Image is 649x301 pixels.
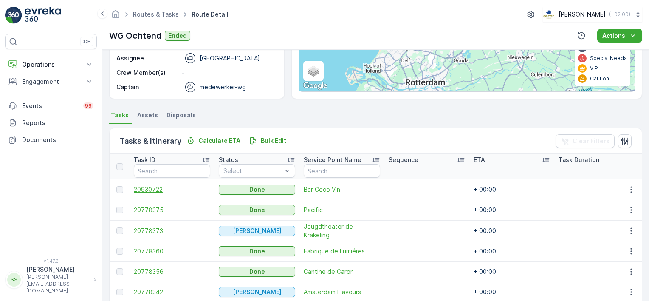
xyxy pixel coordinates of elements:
[116,268,123,275] div: Toggle Row Selected
[198,136,240,145] p: Calculate ETA
[168,31,187,40] p: Ended
[219,246,295,256] button: Done
[301,80,329,91] img: Google
[200,54,260,62] p: [GEOGRAPHIC_DATA]
[219,185,295,195] button: Done
[219,156,238,164] p: Status
[304,206,380,214] span: Pacific
[301,80,329,91] a: Open this area in Google Maps (opens a new window)
[116,83,139,91] p: Captain
[233,227,282,235] p: [PERSON_NAME]
[469,220,554,241] td: + 00:00
[249,267,265,276] p: Done
[474,156,485,164] p: ETA
[165,31,190,41] button: Ended
[602,31,625,40] p: Actions
[190,10,230,19] span: Route Detail
[111,13,120,20] a: Homepage
[597,29,642,43] button: Actions
[5,7,22,24] img: logo
[134,206,210,214] a: 20778375
[543,7,642,22] button: [PERSON_NAME](+02:00)
[304,222,380,239] a: Jeugdtheater de Krakeling
[200,83,246,91] p: medewerker-wg
[116,227,123,234] div: Toggle Row Selected
[134,227,210,235] a: 20778373
[590,55,627,62] p: Special Needs
[469,179,554,200] td: + 00:00
[5,56,97,73] button: Operations
[133,11,179,18] a: Routes & Tasks
[22,60,80,69] p: Operations
[5,258,97,264] span: v 1.47.3
[304,247,380,256] a: Fabrique de Lumiéres
[183,136,244,146] button: Calculate ETA
[116,186,123,193] div: Toggle Row Selected
[134,185,210,194] a: 20930722
[116,289,123,295] div: Toggle Row Selected
[590,75,609,82] p: Caution
[134,288,210,296] a: 20778342
[25,7,61,24] img: logo_light-DOdMpM7g.png
[219,205,295,215] button: Done
[469,200,554,220] td: + 00:00
[304,62,323,80] a: Layers
[109,29,161,42] p: WG Ochtend
[26,274,89,294] p: [PERSON_NAME][EMAIL_ADDRESS][DOMAIN_NAME]
[22,119,93,127] p: Reports
[5,114,97,131] a: Reports
[134,247,210,256] a: 20778360
[134,156,155,164] p: Task ID
[116,68,178,77] p: Crew Member(s)
[82,38,91,45] p: ⌘B
[5,131,97,148] a: Documents
[559,10,606,19] p: [PERSON_NAME]
[116,248,123,255] div: Toggle Row Selected
[166,111,196,119] span: Disposals
[5,265,97,294] button: SS[PERSON_NAME][PERSON_NAME][EMAIL_ADDRESS][DOMAIN_NAME]
[116,54,144,62] p: Assignee
[22,102,78,110] p: Events
[5,97,97,114] a: Events99
[304,288,380,296] a: Amsterdam Flavours
[120,135,181,147] p: Tasks & Itinerary
[233,288,282,296] p: [PERSON_NAME]
[22,136,93,144] p: Documents
[245,136,290,146] button: Bulk Edit
[469,241,554,261] td: + 00:00
[182,68,275,77] p: -
[249,247,265,256] p: Done
[134,267,210,276] a: 20778356
[26,265,89,274] p: [PERSON_NAME]
[389,156,418,164] p: Sequence
[304,164,380,178] input: Search
[223,167,282,175] p: Select
[590,65,598,72] p: VIP
[559,156,599,164] p: Task Duration
[116,207,123,213] div: Toggle Row Selected
[304,156,361,164] p: Service Point Name
[556,134,615,148] button: Clear Filters
[304,267,380,276] a: Cantine de Caron
[304,185,380,194] a: Bar Coco Vin
[134,164,210,178] input: Search
[573,137,609,145] p: Clear Filters
[219,287,295,297] button: Geen Afval
[7,273,21,287] div: SS
[543,10,555,19] img: basis-logo_rgb2x.png
[469,261,554,282] td: + 00:00
[609,11,630,18] p: ( +02:00 )
[137,111,158,119] span: Assets
[219,226,295,236] button: Geen Afval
